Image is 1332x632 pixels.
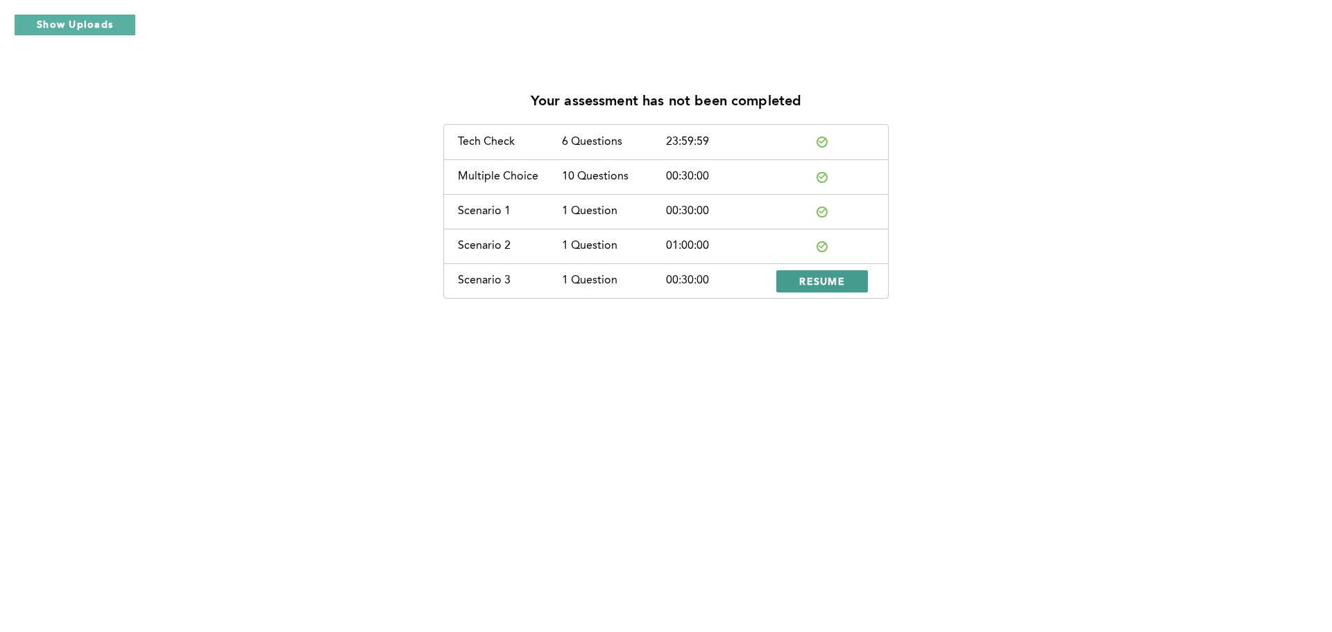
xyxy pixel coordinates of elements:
[562,274,666,287] div: 1 Question
[666,274,770,287] div: 00:30:00
[458,274,562,287] div: Scenario 3
[562,170,666,183] div: 10 Questions
[458,205,562,218] div: Scenario 1
[799,274,845,288] span: RESUME
[666,205,770,218] div: 00:30:00
[458,170,562,183] div: Multiple Choice
[666,240,770,252] div: 01:00:00
[666,136,770,148] div: 23:59:59
[776,270,868,292] button: RESUME
[562,205,666,218] div: 1 Question
[666,170,770,183] div: 00:30:00
[562,240,666,252] div: 1 Question
[531,94,802,110] p: Your assessment has not been completed
[458,136,562,148] div: Tech Check
[562,136,666,148] div: 6 Questions
[458,240,562,252] div: Scenario 2
[14,14,136,36] button: Show Uploads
